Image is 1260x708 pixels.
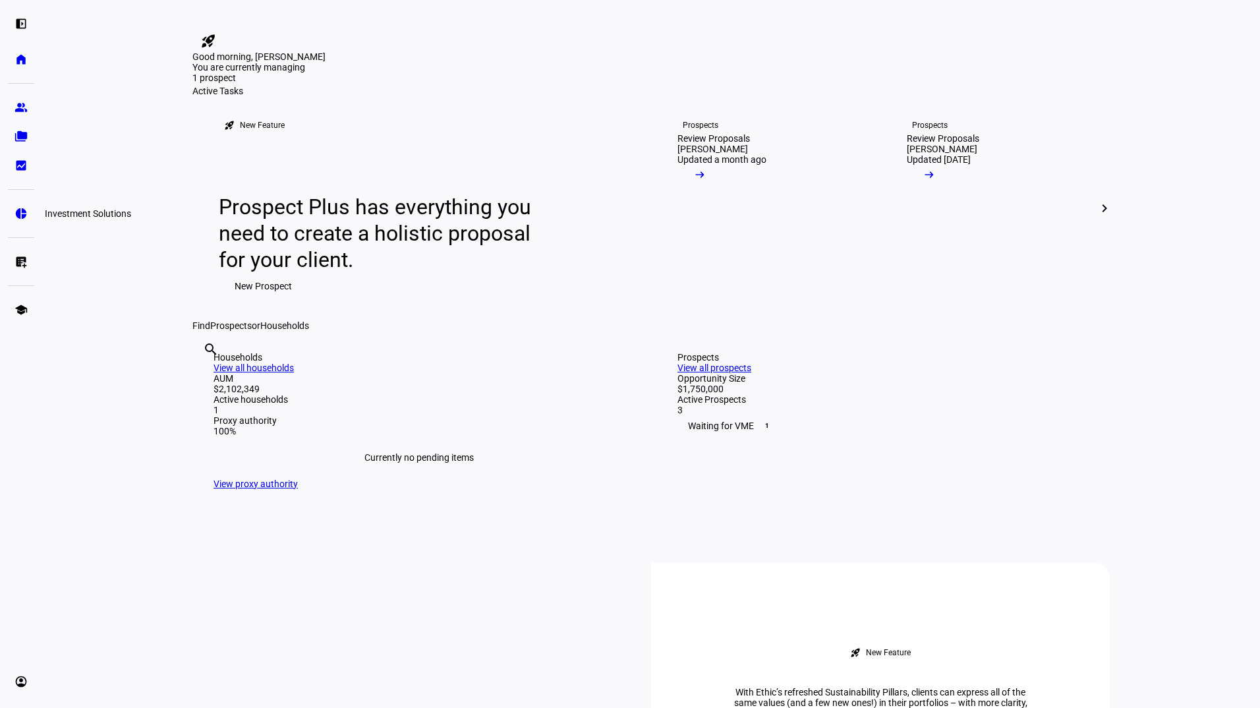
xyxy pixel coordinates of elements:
[8,200,34,227] a: pie_chart
[192,51,1110,62] div: Good morning, [PERSON_NAME]
[214,405,625,415] div: 1
[203,359,206,375] input: Enter name of prospect or household
[214,426,625,436] div: 100%
[1097,200,1112,216] mat-icon: chevron_right
[14,101,28,114] eth-mat-symbol: group
[850,647,861,658] mat-icon: rocket_launch
[912,120,948,131] div: Prospects
[214,394,625,405] div: Active households
[214,373,625,384] div: AUM
[8,123,34,150] a: folder_copy
[14,255,28,268] eth-mat-symbol: list_alt_add
[677,405,1089,415] div: 3
[677,384,1089,394] div: $1,750,000
[214,436,625,479] div: Currently no pending items
[14,207,28,220] eth-mat-symbol: pie_chart
[192,73,324,83] div: 1 prospect
[677,415,1089,436] div: Waiting for VME
[219,194,544,273] div: Prospect Plus has everything you need to create a holistic proposal for your client.
[14,53,28,66] eth-mat-symbol: home
[677,363,751,373] a: View all prospects
[14,675,28,688] eth-mat-symbol: account_circle
[203,341,219,357] mat-icon: search
[923,168,936,181] mat-icon: arrow_right_alt
[224,120,235,131] mat-icon: rocket_launch
[693,168,706,181] mat-icon: arrow_right_alt
[907,154,971,165] div: Updated [DATE]
[907,133,979,144] div: Review Proposals
[210,320,252,331] span: Prospects
[656,96,875,320] a: ProspectsReview Proposals[PERSON_NAME]Updated a month ago
[235,273,292,299] span: New Prospect
[260,320,309,331] span: Households
[677,373,1089,384] div: Opportunity Size
[907,144,977,154] div: [PERSON_NAME]
[200,33,216,49] mat-icon: rocket_launch
[677,394,1089,405] div: Active Prospects
[214,479,298,489] a: View proxy authority
[40,206,136,221] div: Investment Solutions
[219,273,308,299] button: New Prospect
[866,647,911,658] div: New Feature
[886,96,1104,320] a: ProspectsReview Proposals[PERSON_NAME]Updated [DATE]
[214,415,625,426] div: Proxy authority
[14,17,28,30] eth-mat-symbol: left_panel_open
[8,46,34,73] a: home
[677,133,750,144] div: Review Proposals
[14,130,28,143] eth-mat-symbol: folder_copy
[8,152,34,179] a: bid_landscape
[8,94,34,121] a: group
[214,384,625,394] div: $2,102,349
[214,363,294,373] a: View all households
[192,320,1110,331] div: Find or
[14,159,28,172] eth-mat-symbol: bid_landscape
[192,86,1110,96] div: Active Tasks
[677,154,766,165] div: Updated a month ago
[14,303,28,316] eth-mat-symbol: school
[192,62,305,73] span: You are currently managing
[677,352,1089,363] div: Prospects
[683,120,718,131] div: Prospects
[762,421,772,431] span: 1
[677,144,748,154] div: [PERSON_NAME]
[214,352,625,363] div: Households
[240,120,285,131] div: New Feature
